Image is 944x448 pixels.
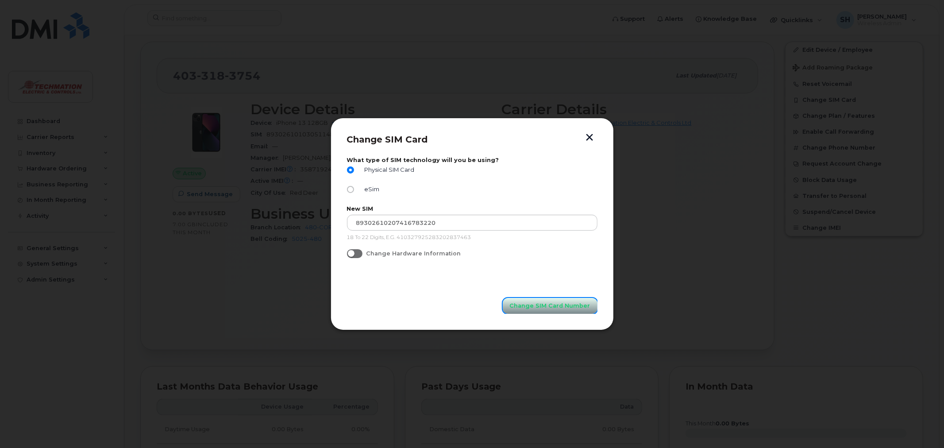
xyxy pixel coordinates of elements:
input: Change Hardware Information [347,249,354,256]
span: eSim [361,186,380,193]
input: Physical SIM Card [347,166,354,174]
span: Change SIM Card [347,134,428,145]
span: Change SIM Card Number [510,301,590,310]
input: eSim [347,186,354,193]
label: What type of SIM technology will you be using? [347,157,597,163]
button: Change SIM Card Number [503,298,597,314]
input: Input Your New SIM Number [347,215,597,231]
p: 18 To 22 Digits, E.G. 410327925283202837463 [347,234,597,241]
span: Change Hardware Information [366,250,461,257]
label: New SIM [347,205,597,212]
span: Physical SIM Card [361,166,415,173]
